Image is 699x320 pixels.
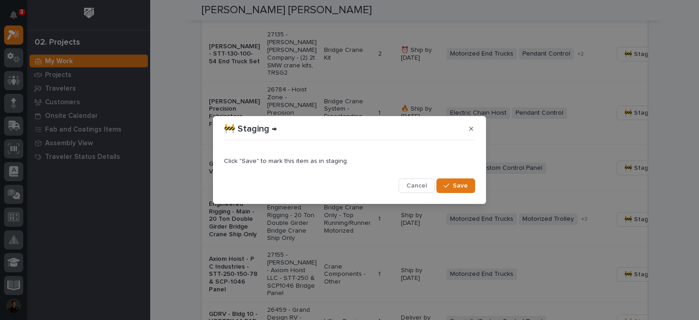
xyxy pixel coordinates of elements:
button: Save [436,178,475,193]
span: Cancel [406,182,427,190]
button: Cancel [399,178,435,193]
span: Save [453,182,468,190]
p: Click "Save" to mark this item as in staging. [224,157,475,165]
p: 🚧 Staging → [224,123,277,134]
